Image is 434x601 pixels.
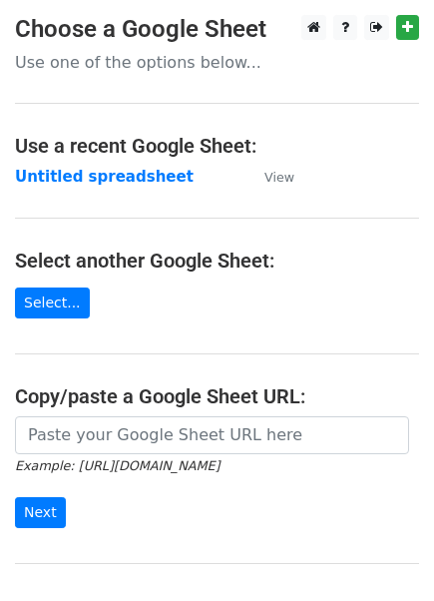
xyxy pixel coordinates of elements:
[15,497,66,528] input: Next
[15,134,419,158] h4: Use a recent Google Sheet:
[15,168,194,186] a: Untitled spreadsheet
[15,288,90,318] a: Select...
[15,416,409,454] input: Paste your Google Sheet URL here
[264,170,294,185] small: View
[15,52,419,73] p: Use one of the options below...
[244,168,294,186] a: View
[15,458,219,473] small: Example: [URL][DOMAIN_NAME]
[15,15,419,44] h3: Choose a Google Sheet
[15,249,419,273] h4: Select another Google Sheet:
[15,384,419,408] h4: Copy/paste a Google Sheet URL:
